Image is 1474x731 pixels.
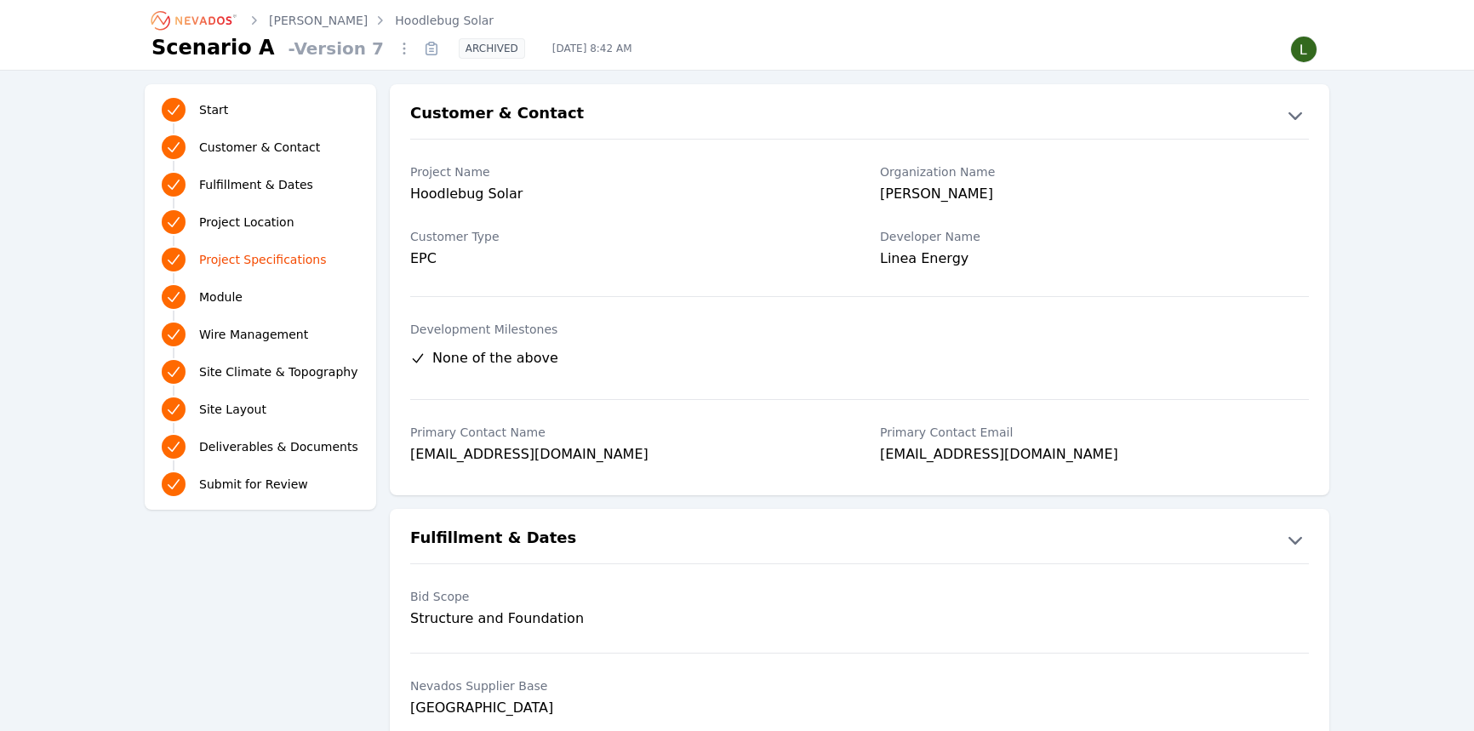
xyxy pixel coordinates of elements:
[459,38,525,59] div: ARCHIVED
[199,326,308,343] span: Wire Management
[410,163,839,180] label: Project Name
[410,526,576,553] h2: Fulfillment & Dates
[410,677,839,694] label: Nevados Supplier Base
[880,228,1309,245] label: Developer Name
[410,608,839,629] div: Structure and Foundation
[151,34,275,61] h1: Scenario A
[410,101,584,128] h2: Customer & Contact
[880,163,1309,180] label: Organization Name
[410,444,839,468] div: [EMAIL_ADDRESS][DOMAIN_NAME]
[390,101,1329,128] button: Customer & Contact
[199,214,294,231] span: Project Location
[1290,36,1317,63] img: Lamar Washington
[880,248,1309,272] div: Linea Energy
[199,438,358,455] span: Deliverables & Documents
[390,526,1329,553] button: Fulfillment & Dates
[880,444,1309,468] div: [EMAIL_ADDRESS][DOMAIN_NAME]
[410,228,839,245] label: Customer Type
[199,176,313,193] span: Fulfillment & Dates
[199,401,266,418] span: Site Layout
[282,37,391,60] span: - Version 7
[410,424,839,441] label: Primary Contact Name
[395,12,494,29] a: Hoodlebug Solar
[410,321,1309,338] label: Development Milestones
[162,94,359,500] nav: Progress
[199,363,357,380] span: Site Climate & Topography
[199,476,308,493] span: Submit for Review
[410,698,839,718] div: [GEOGRAPHIC_DATA]
[199,251,327,268] span: Project Specifications
[880,184,1309,208] div: [PERSON_NAME]
[410,588,839,605] label: Bid Scope
[432,348,558,368] span: None of the above
[880,424,1309,441] label: Primary Contact Email
[199,101,228,118] span: Start
[269,12,368,29] a: [PERSON_NAME]
[199,139,320,156] span: Customer & Contact
[151,7,494,34] nav: Breadcrumb
[410,184,839,208] div: Hoodlebug Solar
[539,42,646,55] span: [DATE] 8:42 AM
[199,288,243,306] span: Module
[410,248,839,269] div: EPC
